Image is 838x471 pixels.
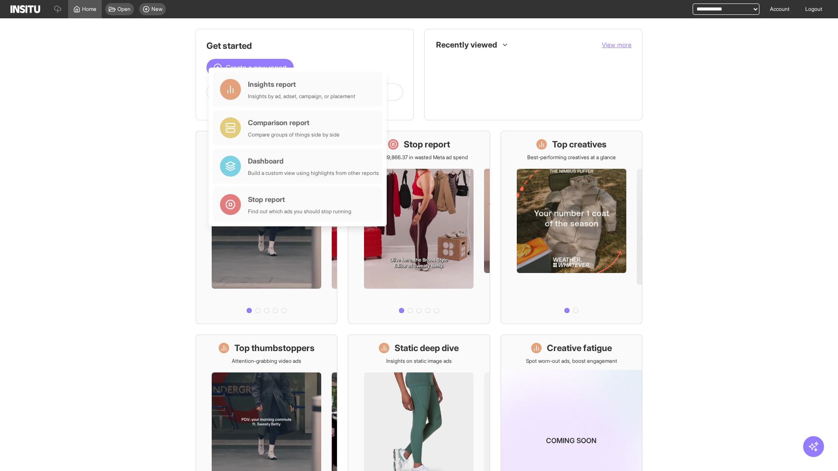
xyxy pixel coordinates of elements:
span: Home [82,6,96,13]
p: Save £19,866.37 in wasted Meta ad spend [370,154,468,161]
div: Dashboard [248,156,379,166]
span: New [151,6,162,13]
a: Stop reportSave £19,866.37 in wasted Meta ad spend [348,131,490,324]
a: Top creativesBest-performing creatives at a glance [501,131,642,324]
div: Build a custom view using highlights from other reports [248,170,379,177]
div: Insights by ad, adset, campaign, or placement [248,93,355,100]
button: View more [602,41,632,49]
h1: Get started [206,40,403,52]
div: Compare groups of things side by side [248,131,340,138]
p: Best-performing creatives at a glance [527,154,616,161]
div: Insights report [248,79,355,89]
div: Comparison report [248,117,340,128]
button: Create a new report [206,59,294,76]
p: Attention-grabbing video ads [232,358,301,365]
a: What's live nowSee all active ads instantly [196,131,337,324]
div: Find out which ads you should stop running [248,208,351,215]
h1: Top creatives [552,138,607,150]
h1: Static deep dive [395,342,459,354]
div: Stop report [248,194,351,205]
span: Create a new report [226,62,287,73]
span: Open [117,6,131,13]
img: Logo [10,5,40,13]
h1: Stop report [404,138,450,150]
p: Insights on static image ads [386,358,452,365]
h1: Top thumbstoppers [234,342,315,354]
span: View more [602,41,632,48]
